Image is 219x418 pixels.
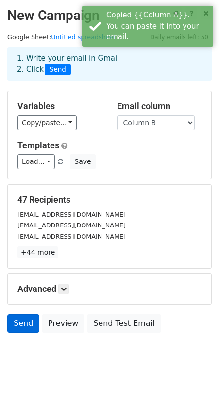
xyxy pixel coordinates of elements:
[10,53,209,75] div: 1. Write your email in Gmail 2. Click
[17,140,59,150] a: Templates
[7,7,212,24] h2: New Campaign
[106,10,209,43] div: Copied {{Column A}}. You can paste it into your email.
[17,284,202,294] h5: Advanced
[17,211,126,218] small: [EMAIL_ADDRESS][DOMAIN_NAME]
[7,314,39,333] a: Send
[17,233,126,240] small: [EMAIL_ADDRESS][DOMAIN_NAME]
[51,33,116,41] a: Untitled spreadsheet
[17,246,58,258] a: +44 more
[17,222,126,229] small: [EMAIL_ADDRESS][DOMAIN_NAME]
[7,33,116,41] small: Google Sheet:
[42,314,84,333] a: Preview
[87,314,161,333] a: Send Test Email
[45,64,71,76] span: Send
[17,101,102,112] h5: Variables
[17,194,202,205] h5: 47 Recipients
[17,154,55,169] a: Load...
[170,371,219,418] iframe: Chat Widget
[70,154,95,169] button: Save
[17,115,77,130] a: Copy/paste...
[117,101,202,112] h5: Email column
